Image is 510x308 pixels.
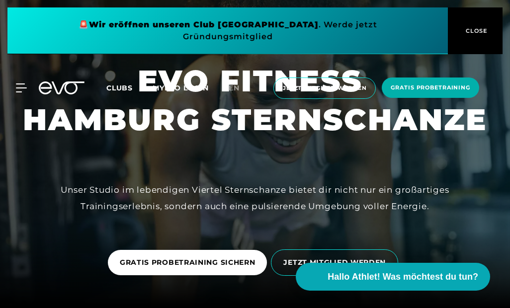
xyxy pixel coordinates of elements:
[283,257,386,268] span: JETZT MITGLIED WERDEN
[229,82,252,94] a: en
[463,26,488,35] span: CLOSE
[328,270,478,284] span: Hallo Athlet! Was möchtest du tun?
[296,263,490,291] button: Hallo Athlet! Was möchtest du tun?
[391,83,470,92] span: Gratis Probetraining
[120,257,255,268] span: GRATIS PROBETRAINING SICHERN
[448,7,503,54] button: CLOSE
[270,77,379,99] a: Jetzt Mitglied werden
[271,242,402,283] a: JETZT MITGLIED WERDEN
[31,182,479,214] div: Unser Studio im lebendigen Viertel Sternschanze bietet dir nicht nur ein großartiges Trainingserl...
[108,242,271,283] a: GRATIS PROBETRAINING SICHERN
[283,84,366,92] span: Jetzt Mitglied werden
[379,77,482,99] a: Gratis Probetraining
[106,83,153,92] a: Clubs
[153,83,209,92] a: MYEVO LOGIN
[106,83,133,92] span: Clubs
[229,83,240,92] span: en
